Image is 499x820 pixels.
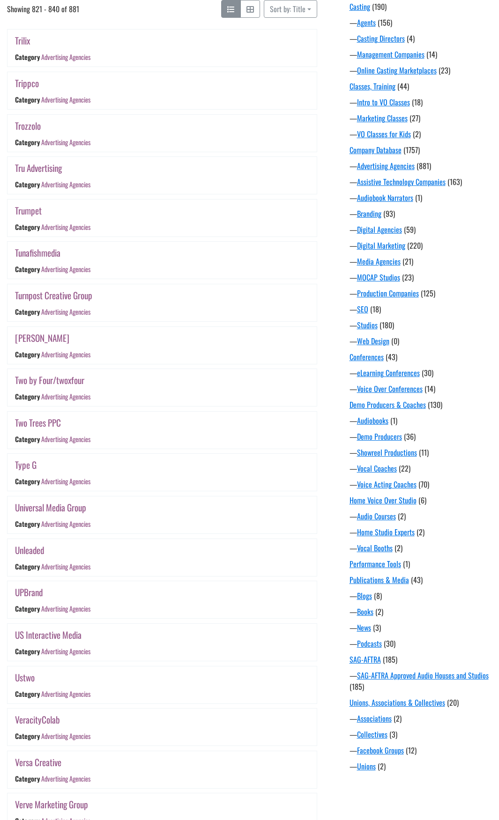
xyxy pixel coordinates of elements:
span: (11) [419,447,429,458]
span: (36) [404,431,416,442]
a: Verve Marketing Group [15,798,88,811]
span: (185) [383,654,397,665]
a: eLearning Conferences [357,367,420,378]
span: (1) [415,192,422,203]
div: Category [15,349,40,359]
a: Intro to VO Classes [357,96,410,108]
a: Branding [357,208,381,219]
a: Advertising Agencies [41,95,90,104]
span: (18) [412,96,423,108]
span: (2) [413,128,421,140]
span: (130) [428,399,442,410]
a: VO Classes for Kids [357,128,411,140]
a: Versa Creative [15,755,61,769]
div: Category [15,561,40,571]
a: Advertising Agencies [41,137,90,147]
a: Demo Producers & Coaches [350,399,426,410]
a: Universal Media Group [15,501,86,514]
a: Vocal Coaches [357,463,397,474]
span: (1) [403,558,410,569]
a: Unleaded [15,543,44,557]
a: Classes, Training [350,81,395,92]
a: Demo Producers [357,431,402,442]
a: SAG-AFTRA [350,654,381,665]
span: (23) [439,65,450,76]
a: Advertising Agencies [41,179,90,189]
a: Performance Tools [350,558,401,569]
div: Category [15,689,40,699]
a: Trilix [15,34,30,47]
span: (2) [378,761,386,772]
div: Category [15,179,40,189]
span: (0) [391,335,399,347]
a: Studios [357,319,378,331]
a: Advertising Agencies [357,160,415,171]
a: Digital Marketing [357,240,405,251]
span: (2) [375,606,383,617]
div: Category [15,307,40,317]
span: (180) [380,319,394,331]
a: Trozzolo [15,119,41,133]
span: (70) [418,479,429,490]
span: (125) [421,288,435,299]
span: (881) [417,160,431,171]
a: Advertising Agencies [41,731,90,741]
a: Podcasts [357,638,382,649]
span: (156) [378,17,392,28]
a: Advertising Agencies [41,689,90,699]
span: (8) [374,590,382,601]
span: (20) [447,697,459,708]
a: Blogs [357,590,372,601]
span: (44) [397,81,409,92]
a: Casting [350,1,370,12]
div: Category [15,519,40,529]
a: Type G [15,458,37,472]
a: Facebook Groups [357,745,404,756]
a: Advertising Agencies [41,307,90,317]
a: Trumpet [15,204,42,217]
a: Audio Courses [357,510,396,522]
span: (59) [404,224,416,235]
a: Trippco [15,76,39,90]
a: VeracityColab [15,713,60,726]
a: Advertising Agencies [41,222,90,232]
span: (43) [386,351,397,362]
div: Category [15,646,40,656]
div: Category [15,222,40,232]
div: Category [15,392,40,401]
a: Digital Agencies [357,224,402,235]
a: Advertising Agencies [41,265,90,274]
a: Advertising Agencies [41,519,90,529]
a: Showreel Productions [357,447,417,458]
a: Production Companies [357,288,419,299]
a: Ustwo [15,671,35,684]
span: (27) [410,112,420,124]
div: Category [15,95,40,104]
a: Voice Acting Coaches [357,479,417,490]
a: Media Agencies [357,256,401,267]
a: Home Studio Experts [357,526,415,538]
a: Casting Directors [357,33,405,44]
a: Advertising Agencies [41,561,90,571]
span: (2) [394,713,402,724]
a: Two by Four/twoxfour [15,373,84,387]
span: (30) [384,638,395,649]
span: (21) [402,256,413,267]
a: Tunafishmedia [15,246,60,259]
span: (43) [411,574,423,585]
span: (163) [447,176,462,187]
span: (2) [395,542,402,554]
span: (22) [399,463,410,474]
a: Collectives [357,729,387,740]
a: Tru Advertising [15,161,62,175]
a: SEO [357,303,368,315]
a: Publications & Media [350,574,409,585]
div: Category [15,604,40,614]
a: Advertising Agencies [41,52,90,62]
span: (14) [426,49,437,60]
div: Category [15,731,40,741]
a: Audiobooks [357,415,388,426]
div: Category [15,434,40,444]
span: (23) [402,272,414,283]
div: Category [15,477,40,487]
